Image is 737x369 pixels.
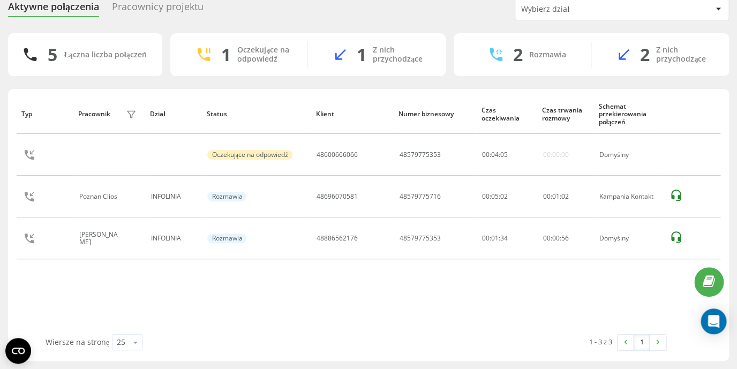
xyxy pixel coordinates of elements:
div: 5 [48,44,57,65]
div: Pracownicy projektu [112,1,204,18]
span: 01 [552,192,559,201]
div: Z nich przychodzące [373,46,430,64]
span: 05 [500,150,508,159]
div: Oczekujące na odpowiedź [207,150,292,160]
span: 00 [552,234,559,243]
div: 48579775353 [400,235,441,242]
div: Aktywne połączenia [8,1,99,18]
div: 48600666066 [317,151,358,159]
span: 02 [561,192,568,201]
div: Rozmawia [207,234,246,243]
div: Czas oczekiwania [482,107,532,122]
div: 1 [357,44,366,65]
div: 2 [513,44,523,65]
div: 00:00:00 [543,151,568,159]
div: INFOLINIA [151,193,196,200]
div: Open Intercom Messenger [701,308,726,334]
div: : : [543,193,568,200]
div: : : [543,235,568,242]
div: Schemat przekierowania połączeń [598,103,658,126]
div: Z nich przychodzące [656,46,713,64]
div: 2 [640,44,650,65]
a: 1 [634,335,650,350]
div: Domyślny [599,235,658,242]
span: Wiersze na stronę [46,337,109,347]
div: Czas trwania rozmowy [542,107,589,122]
div: 1 [221,44,231,65]
div: Wybierz dział [521,5,649,14]
div: Oczekujące na odpowiedź [237,46,291,64]
div: Klient [316,110,389,118]
div: 48579775353 [400,151,441,159]
div: Rozmawia [207,192,246,201]
div: Kampania Kontakt [599,193,658,200]
div: [PERSON_NAME] [79,231,124,246]
span: 04 [491,150,499,159]
div: : : [482,151,508,159]
div: Domyślny [599,151,658,159]
div: Typ [21,110,68,118]
div: Łączna liczba połączeń [64,50,146,59]
div: 48696070581 [317,193,358,200]
div: 00:01:34 [482,235,531,242]
div: Numer biznesowy [398,110,471,118]
div: Dział [150,110,197,118]
div: Pracownik [78,110,110,118]
div: 00:05:02 [482,193,531,200]
span: 00 [543,192,550,201]
span: 00 [543,234,550,243]
div: Status [207,110,306,118]
button: Open CMP widget [5,338,31,364]
div: Rozmawia [529,50,566,59]
div: Poznan Clios [79,193,120,200]
div: 48886562176 [317,235,358,242]
div: 1 - 3 z 3 [589,336,612,347]
div: INFOLINIA [151,235,196,242]
span: 00 [482,150,490,159]
div: 25 [117,337,125,348]
div: 48579775716 [400,193,441,200]
span: 56 [561,234,568,243]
